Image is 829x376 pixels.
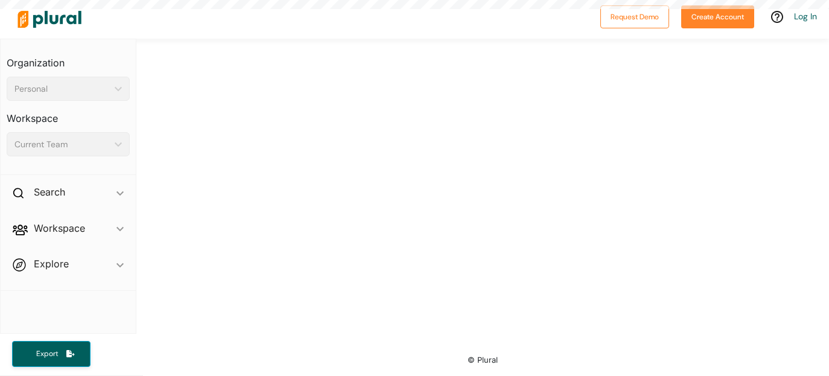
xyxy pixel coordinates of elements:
h2: Search [34,185,65,199]
span: Export [28,349,66,359]
div: Current Team [14,138,110,151]
a: Create Account [681,10,754,22]
button: Request Demo [600,5,669,28]
small: © Plural [468,355,498,365]
a: Log In [794,11,817,22]
button: Create Account [681,5,754,28]
button: Export [12,341,91,367]
div: Personal [14,83,110,95]
a: Request Demo [600,10,669,22]
h3: Organization [7,45,130,72]
h3: Workspace [7,101,130,127]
